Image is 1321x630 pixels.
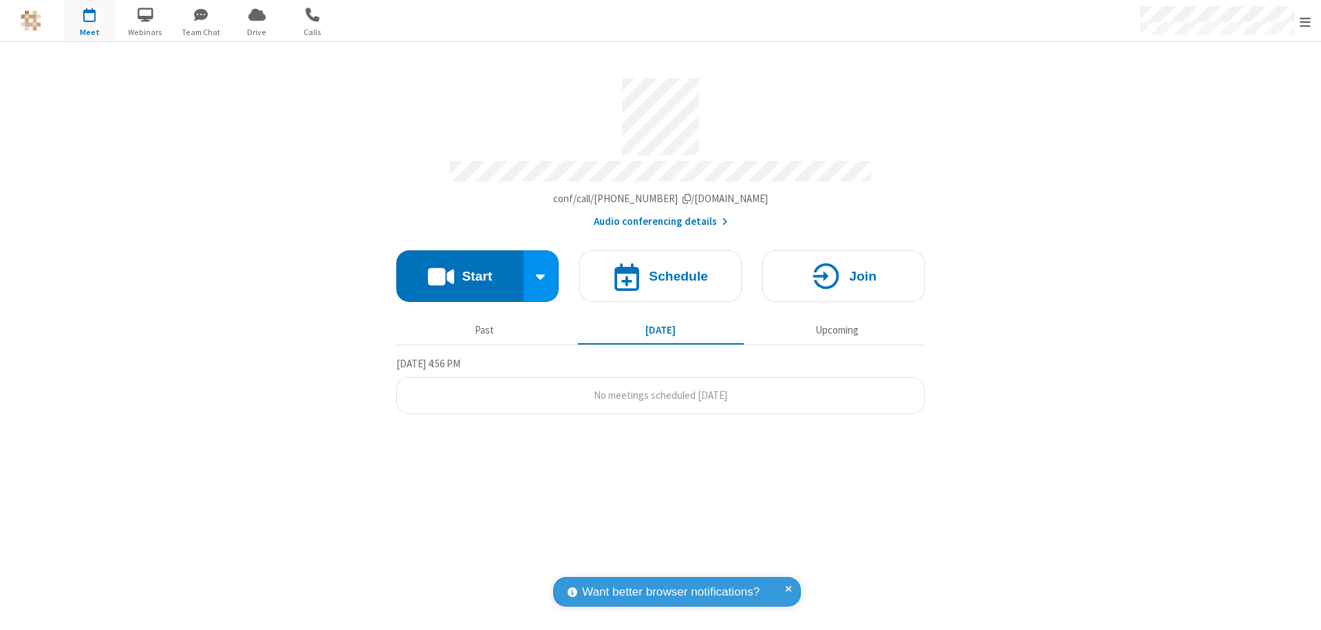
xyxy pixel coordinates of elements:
[21,10,41,31] img: QA Selenium DO NOT DELETE OR CHANGE
[594,214,728,230] button: Audio conferencing details
[754,317,920,343] button: Upcoming
[396,250,524,302] button: Start
[120,26,171,39] span: Webinars
[231,26,283,39] span: Drive
[578,317,744,343] button: [DATE]
[287,26,339,39] span: Calls
[553,191,769,207] button: Copy my meeting room linkCopy my meeting room link
[553,192,769,205] span: Copy my meeting room link
[524,250,559,302] div: Start conference options
[402,317,568,343] button: Past
[579,250,742,302] button: Schedule
[175,26,227,39] span: Team Chat
[594,389,727,402] span: No meetings scheduled [DATE]
[849,270,877,283] h4: Join
[64,26,116,39] span: Meet
[462,270,492,283] h4: Start
[396,68,925,230] section: Account details
[762,250,925,302] button: Join
[396,356,925,415] section: Today's Meetings
[396,357,460,370] span: [DATE] 4:56 PM
[649,270,708,283] h4: Schedule
[582,583,760,601] span: Want better browser notifications?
